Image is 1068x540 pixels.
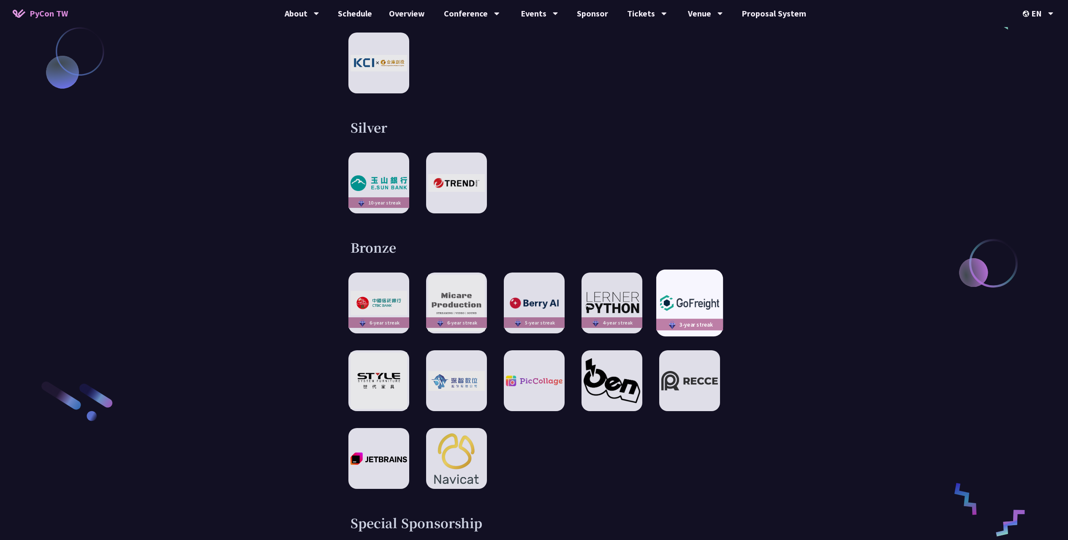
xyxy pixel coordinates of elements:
[351,239,718,256] h3: Bronze
[356,198,366,208] img: sponsor-logo-diamond
[348,317,409,328] div: 6-year streak
[351,514,718,531] h3: Special Sponsorship
[4,3,76,24] a: PyCon TW
[506,295,563,311] img: Berry AI
[584,358,640,403] img: Oen Tech
[513,318,523,328] img: sponsor-logo-diamond
[426,317,487,328] div: 6-year streak
[30,7,68,20] span: PyCon TW
[428,275,485,331] img: Micare Production
[348,197,409,208] div: 10-year streak
[506,376,563,386] img: PicCollage Company
[351,55,407,71] img: KCI-Global x TCVC
[351,352,407,409] img: STYLE
[351,119,718,136] h3: Silver
[582,317,642,328] div: 4-year streak
[428,371,485,391] img: 深智數位
[351,175,407,191] img: E.SUN Commercial Bank
[435,318,445,328] img: sponsor-logo-diamond
[13,9,25,18] img: Home icon of PyCon TW 2025
[428,174,485,192] img: 趨勢科技 Trend Micro
[661,371,718,390] img: Recce | join us
[658,292,720,314] img: GoFreight
[428,428,485,489] img: Navicat
[666,319,677,330] img: sponsor-logo-diamond
[351,291,407,315] img: CTBC Bank
[1023,11,1031,17] img: Locale Icon
[351,453,407,465] img: JetBrains
[504,317,565,328] div: 5-year streak
[358,318,367,328] img: sponsor-logo-diamond
[656,319,723,331] div: 3-year streak
[584,291,640,315] img: LernerPython
[591,318,601,328] img: sponsor-logo-diamond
